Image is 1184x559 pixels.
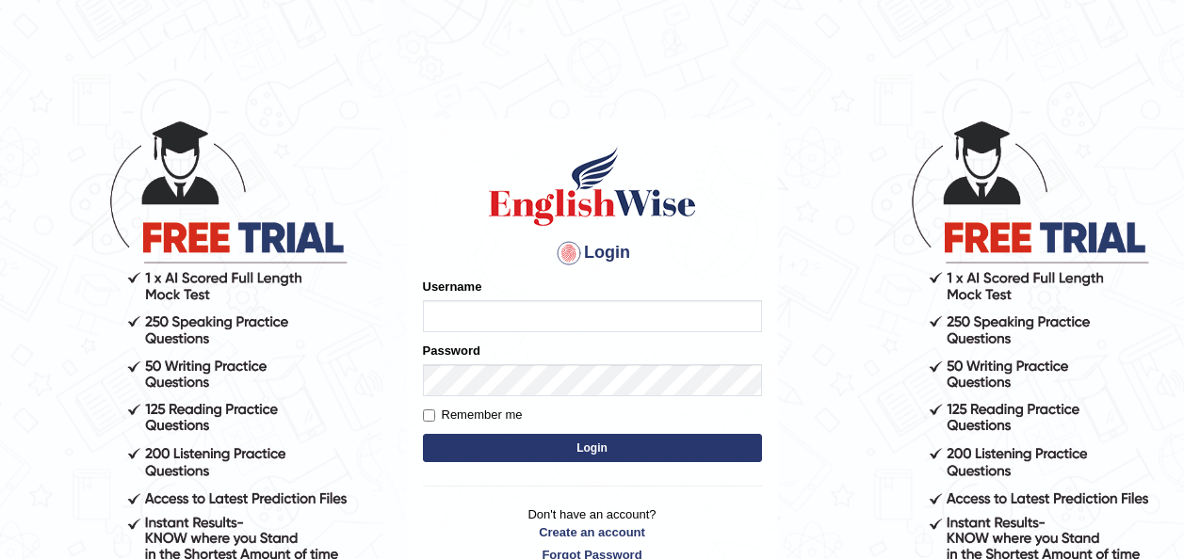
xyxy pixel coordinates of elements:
img: Logo of English Wise sign in for intelligent practice with AI [485,144,700,229]
label: Remember me [423,406,523,424]
h4: Login [423,238,762,268]
input: Remember me [423,409,435,422]
label: Username [423,278,482,295]
a: Create an account [423,523,762,541]
button: Login [423,434,762,462]
label: Password [423,342,480,359]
